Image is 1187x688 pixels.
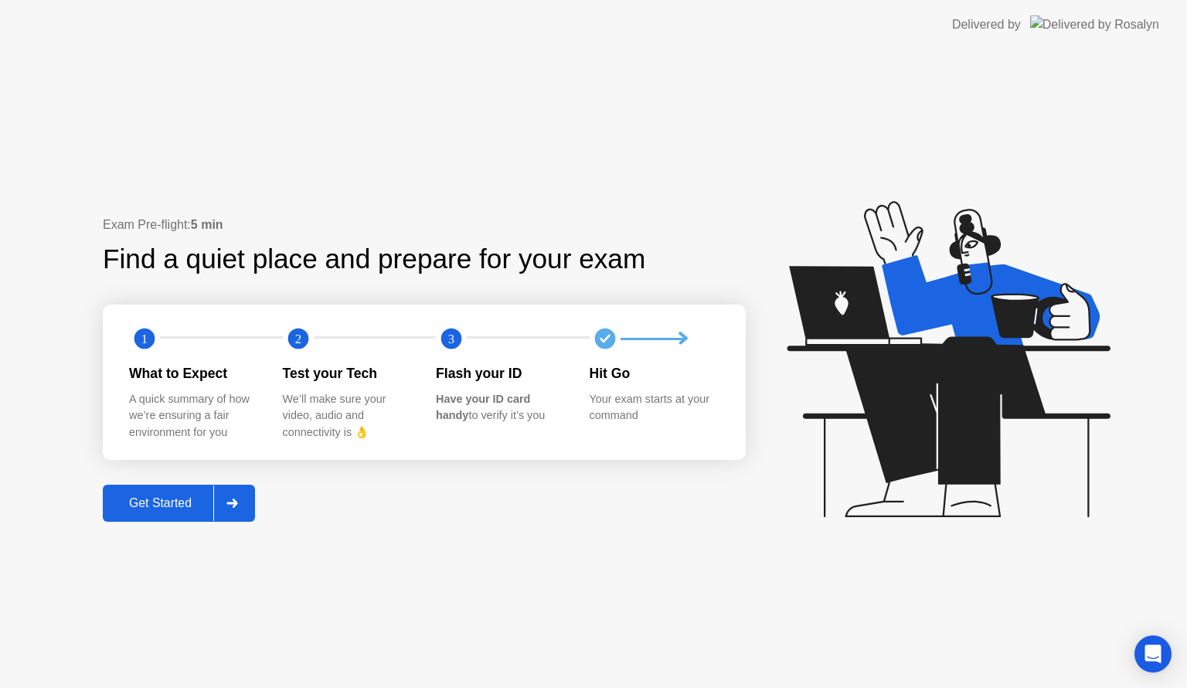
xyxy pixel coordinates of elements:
div: Flash your ID [436,363,565,383]
div: We’ll make sure your video, audio and connectivity is 👌 [283,391,412,441]
div: to verify it’s you [436,391,565,424]
text: 3 [448,332,454,346]
img: Delivered by Rosalyn [1030,15,1159,33]
text: 1 [141,332,148,346]
b: Have your ID card handy [436,393,530,422]
div: Exam Pre-flight: [103,216,746,234]
div: What to Expect [129,363,258,383]
div: Open Intercom Messenger [1134,635,1172,673]
b: 5 min [191,218,223,231]
div: A quick summary of how we’re ensuring a fair environment for you [129,391,258,441]
div: Test your Tech [283,363,412,383]
button: Get Started [103,485,255,522]
div: Your exam starts at your command [590,391,719,424]
div: Find a quiet place and prepare for your exam [103,239,648,280]
div: Hit Go [590,363,719,383]
div: Delivered by [952,15,1021,34]
text: 2 [294,332,301,346]
div: Get Started [107,496,213,510]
